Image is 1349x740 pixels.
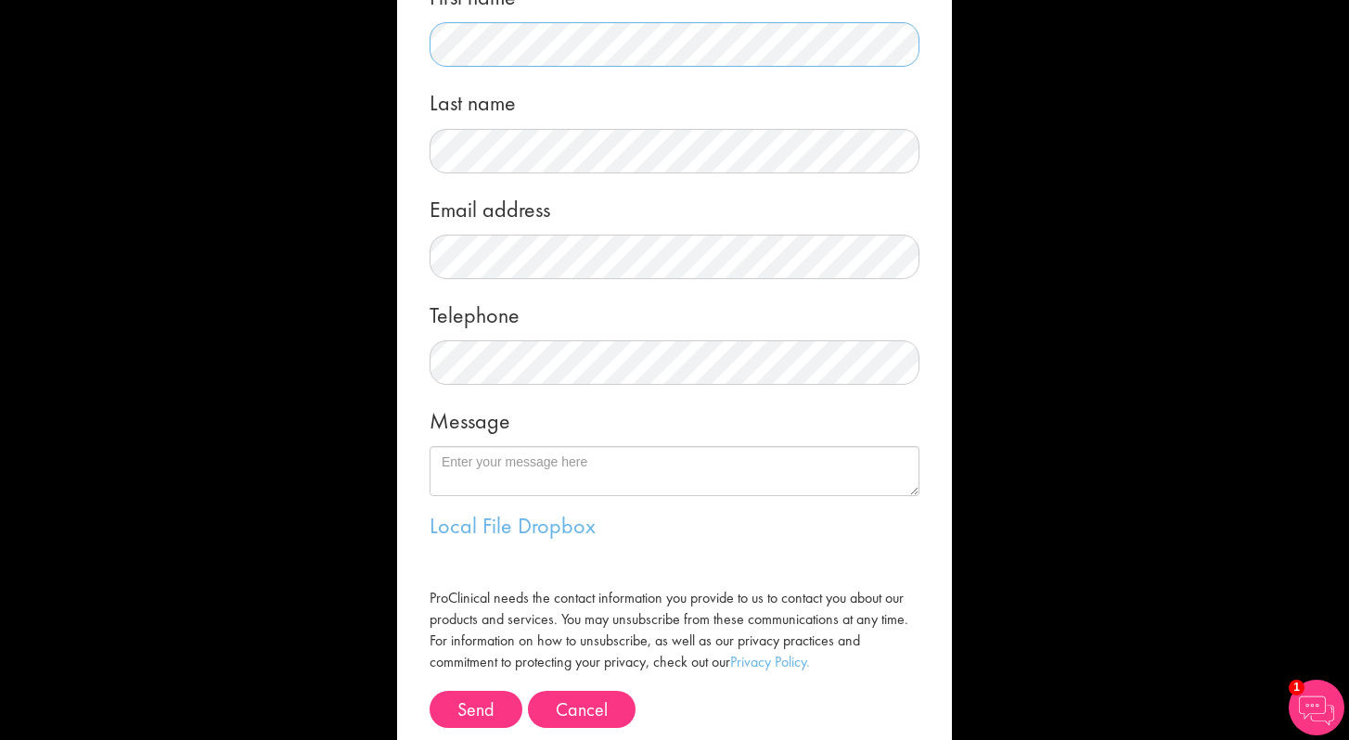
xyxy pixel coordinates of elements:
[1289,680,1304,695] span: 1
[1289,680,1344,735] img: Chatbot
[430,293,520,331] label: Telephone
[518,511,596,540] a: Dropbox
[430,399,510,437] label: Message
[430,588,919,672] label: ProClinical needs the contact information you provide to us to contact you about our products and...
[528,691,636,728] button: Cancel
[430,187,550,225] label: Email address
[730,652,810,671] a: Privacy Policy.
[430,691,522,728] button: Send
[430,511,512,540] a: Local File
